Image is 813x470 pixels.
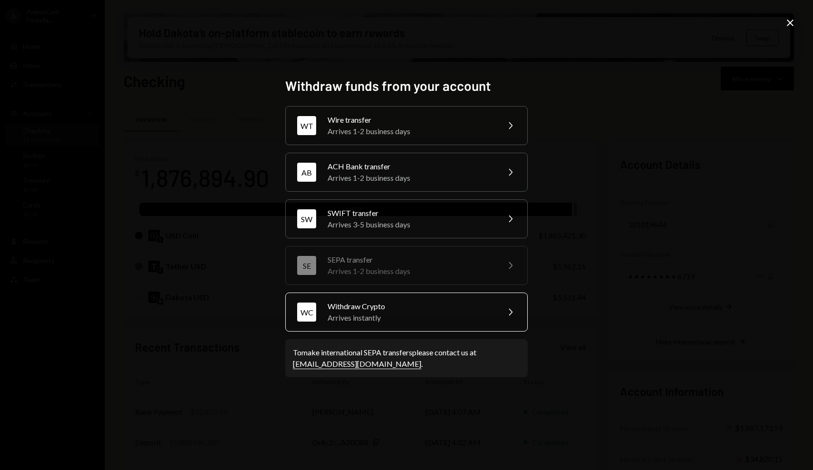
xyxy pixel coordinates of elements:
[297,303,316,322] div: WC
[285,246,528,285] button: SESEPA transferArrives 1-2 business days
[328,161,493,172] div: ACH Bank transfer
[328,312,493,323] div: Arrives instantly
[328,172,493,184] div: Arrives 1-2 business days
[297,116,316,135] div: WT
[285,199,528,238] button: SWSWIFT transferArrives 3-5 business days
[328,219,493,230] div: Arrives 3-5 business days
[285,106,528,145] button: WTWire transferArrives 1-2 business days
[285,153,528,192] button: ABACH Bank transferArrives 1-2 business days
[297,163,316,182] div: AB
[293,359,421,369] a: [EMAIL_ADDRESS][DOMAIN_NAME]
[293,347,520,370] div: To make international SEPA transfers please contact us at .
[285,293,528,332] button: WCWithdraw CryptoArrives instantly
[297,256,316,275] div: SE
[297,209,316,228] div: SW
[328,126,493,137] div: Arrives 1-2 business days
[328,207,493,219] div: SWIFT transfer
[328,254,493,265] div: SEPA transfer
[328,265,493,277] div: Arrives 1-2 business days
[328,114,493,126] div: Wire transfer
[285,77,528,95] h2: Withdraw funds from your account
[328,301,493,312] div: Withdraw Crypto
